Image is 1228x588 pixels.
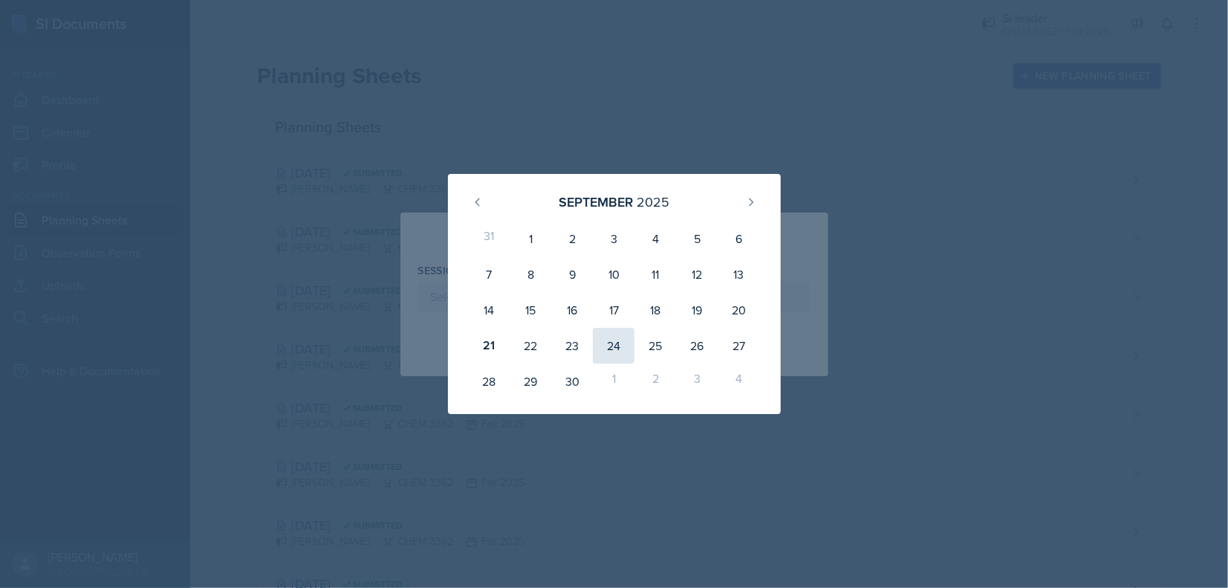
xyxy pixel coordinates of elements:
div: 8 [510,256,551,292]
div: 26 [676,328,718,364]
div: 2 [634,364,676,399]
div: 19 [676,292,718,328]
div: 3 [593,221,634,256]
div: 4 [634,221,676,256]
div: 1 [510,221,551,256]
div: 12 [676,256,718,292]
div: 23 [551,328,593,364]
div: 14 [469,292,510,328]
div: 5 [676,221,718,256]
div: 30 [551,364,593,399]
div: 28 [469,364,510,399]
div: 16 [551,292,593,328]
div: 10 [593,256,634,292]
div: 7 [469,256,510,292]
div: 17 [593,292,634,328]
div: 20 [718,292,759,328]
div: 27 [718,328,759,364]
div: 15 [510,292,551,328]
div: 29 [510,364,551,399]
div: 2 [551,221,593,256]
div: 13 [718,256,759,292]
div: 9 [551,256,593,292]
div: 2025 [637,192,669,212]
div: 24 [593,328,634,364]
div: September [559,192,633,212]
div: 25 [634,328,676,364]
div: 6 [718,221,759,256]
div: 22 [510,328,551,364]
div: 11 [634,256,676,292]
div: 4 [718,364,759,399]
div: 21 [469,328,510,364]
div: 3 [676,364,718,399]
div: 31 [469,221,510,256]
div: 1 [593,364,634,399]
div: 18 [634,292,676,328]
